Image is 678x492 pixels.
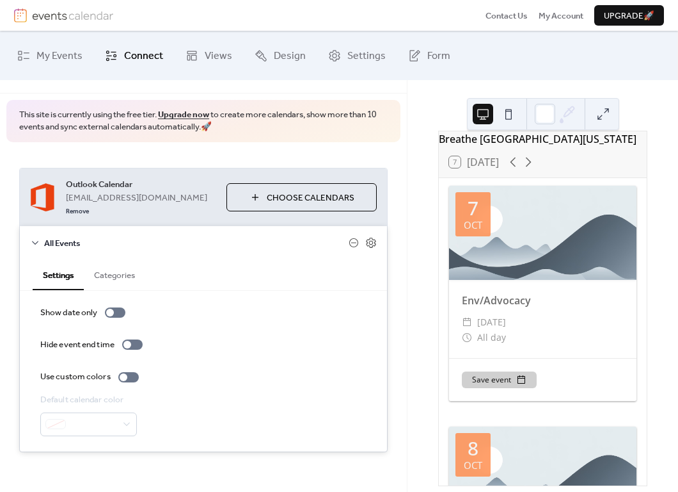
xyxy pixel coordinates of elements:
div: Oct [464,461,482,470]
span: Settings [347,46,386,66]
a: Settings [319,36,395,75]
div: Env/Advocacy [449,293,636,308]
img: logotype [32,8,113,22]
button: Upgrade🚀 [594,5,664,26]
button: Categories [84,259,145,288]
button: Save event [462,372,537,388]
a: Views [176,36,242,75]
a: Form [398,36,460,75]
span: Design [274,46,306,66]
span: Contact Us [485,10,528,22]
span: [EMAIL_ADDRESS][DOMAIN_NAME] [66,192,207,204]
a: My Events [8,36,92,75]
div: Use custom colors [40,370,111,383]
img: outlook [30,183,56,213]
div: Default calendar color [40,393,134,406]
span: [DATE] [477,315,506,330]
span: This site is currently using the free tier. to create more calendars, show more than 10 events an... [19,109,388,133]
span: Connect [124,46,163,66]
span: All day [477,330,506,345]
div: ​ [462,315,472,330]
span: All Events [44,237,349,250]
span: Form [427,46,450,66]
a: Connect [95,36,173,75]
div: 7 [468,199,478,218]
div: 8 [468,439,478,458]
button: Settings [33,259,84,290]
span: My Account [539,10,583,22]
span: My Events [36,46,83,66]
span: Upgrade 🚀 [604,10,654,22]
div: Oct [464,220,482,230]
div: Hide event end time [40,338,114,351]
div: Show date only [40,306,97,319]
a: Design [245,36,315,75]
div: Breathe [GEOGRAPHIC_DATA][US_STATE] [439,131,647,147]
div: ​ [462,330,472,345]
button: Choose Calendars [226,183,377,211]
img: logo [14,8,27,22]
a: My Account [539,9,583,22]
span: Choose Calendars [267,192,354,204]
span: Outlook Calendar [66,178,216,191]
span: Views [205,46,232,66]
span: Remove [66,208,89,217]
a: Upgrade now [158,106,209,123]
a: Contact Us [485,9,528,22]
